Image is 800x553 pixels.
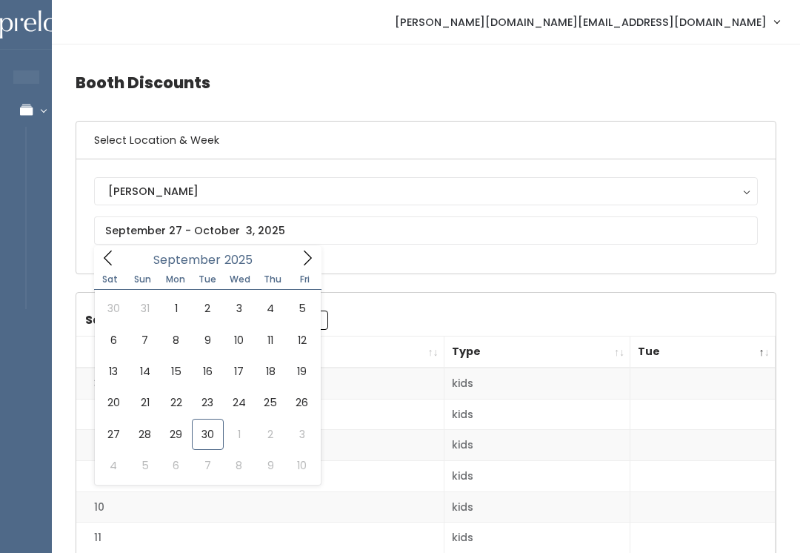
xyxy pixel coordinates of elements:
[444,368,630,399] td: kids
[98,325,129,356] span: September 6, 2025
[161,356,192,387] span: September 15, 2025
[286,450,317,481] span: October 10, 2025
[76,461,444,492] td: 9
[444,461,630,492] td: kids
[224,293,255,324] span: September 3, 2025
[289,275,321,284] span: Fri
[98,293,129,324] span: August 30, 2025
[224,387,255,418] span: September 24, 2025
[224,356,255,387] span: September 17, 2025
[76,430,444,461] td: 8
[444,430,630,461] td: kids
[286,419,317,450] span: October 3, 2025
[255,325,286,356] span: September 11, 2025
[224,275,256,284] span: Wed
[76,62,776,103] h4: Booth Discounts
[76,399,444,430] td: 6
[192,450,223,481] span: October 7, 2025
[255,387,286,418] span: September 25, 2025
[85,311,328,330] label: Search:
[255,356,286,387] span: September 18, 2025
[98,450,129,481] span: October 4, 2025
[286,356,317,387] span: September 19, 2025
[395,14,767,30] span: [PERSON_NAME][DOMAIN_NAME][EMAIL_ADDRESS][DOMAIN_NAME]
[191,275,224,284] span: Tue
[161,293,192,324] span: September 1, 2025
[129,325,160,356] span: September 7, 2025
[129,387,160,418] span: September 21, 2025
[153,254,221,266] span: September
[161,450,192,481] span: October 6, 2025
[98,356,129,387] span: September 13, 2025
[630,337,776,368] th: Tue: activate to sort column descending
[94,275,127,284] span: Sat
[161,325,192,356] span: September 8, 2025
[286,293,317,324] span: September 5, 2025
[76,122,776,159] h6: Select Location & Week
[192,419,223,450] span: September 30, 2025
[192,356,223,387] span: September 16, 2025
[192,325,223,356] span: September 9, 2025
[98,387,129,418] span: September 20, 2025
[224,419,255,450] span: October 1, 2025
[129,419,160,450] span: September 28, 2025
[127,275,159,284] span: Sun
[444,337,630,368] th: Type: activate to sort column ascending
[161,419,192,450] span: September 29, 2025
[129,356,160,387] span: September 14, 2025
[94,177,758,205] button: [PERSON_NAME]
[444,491,630,523] td: kids
[224,450,255,481] span: October 8, 2025
[76,337,444,368] th: Booth Number: activate to sort column ascending
[108,183,744,199] div: [PERSON_NAME]
[255,293,286,324] span: September 4, 2025
[94,216,758,245] input: September 27 - October 3, 2025
[256,275,289,284] span: Thu
[129,450,160,481] span: October 5, 2025
[192,293,223,324] span: September 2, 2025
[286,387,317,418] span: September 26, 2025
[76,491,444,523] td: 10
[444,399,630,430] td: kids
[221,251,265,269] input: Year
[98,419,129,450] span: September 27, 2025
[380,6,794,38] a: [PERSON_NAME][DOMAIN_NAME][EMAIL_ADDRESS][DOMAIN_NAME]
[76,368,444,399] td: 3
[161,387,192,418] span: September 22, 2025
[129,293,160,324] span: August 31, 2025
[159,275,192,284] span: Mon
[255,450,286,481] span: October 9, 2025
[286,325,317,356] span: September 12, 2025
[192,387,223,418] span: September 23, 2025
[224,325,255,356] span: September 10, 2025
[255,419,286,450] span: October 2, 2025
